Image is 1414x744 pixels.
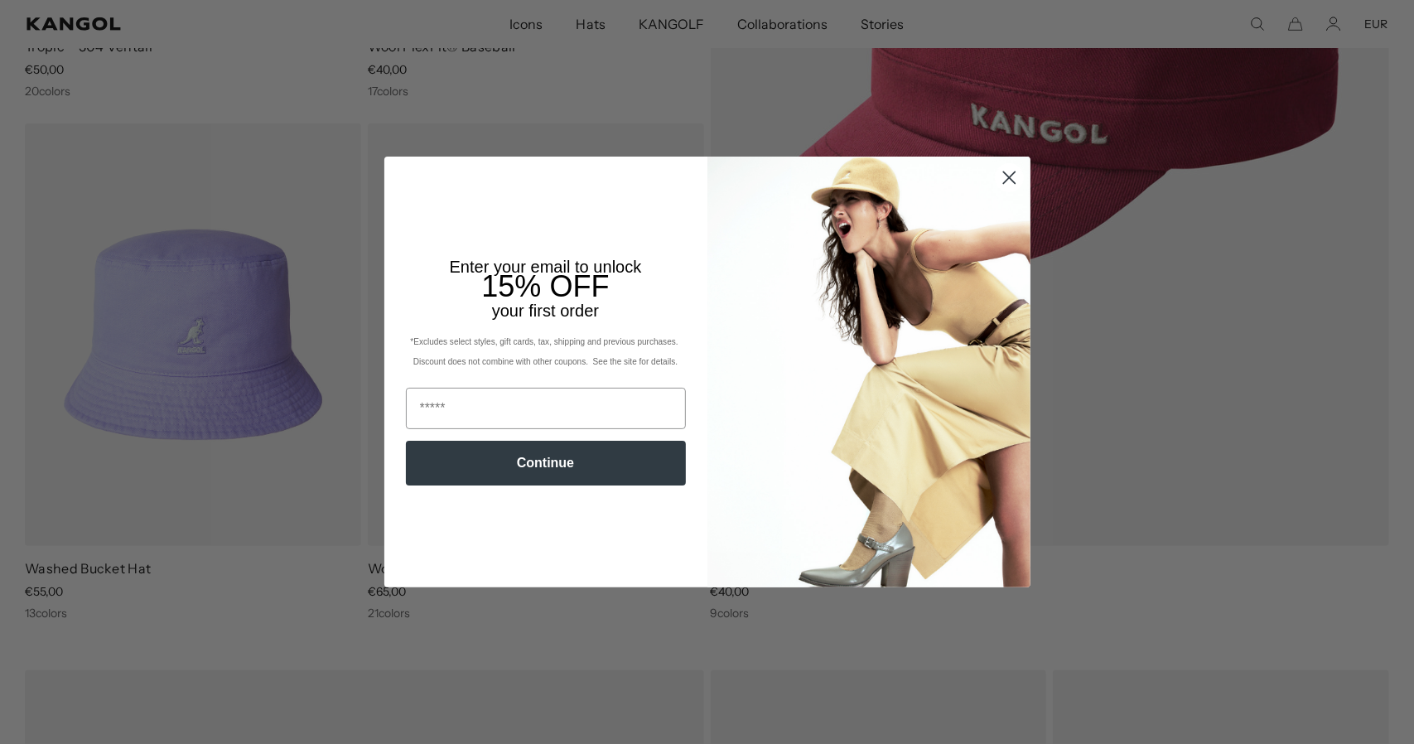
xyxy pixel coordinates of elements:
span: Enter your email to unlock [450,258,642,276]
button: Close dialog [995,163,1024,192]
span: 15% OFF [481,269,609,303]
span: your first order [492,302,599,320]
img: 93be19ad-e773-4382-80b9-c9d740c9197f.jpeg [707,157,1030,587]
span: *Excludes select styles, gift cards, tax, shipping and previous purchases. Discount does not comb... [410,337,680,366]
button: Continue [406,441,686,486]
input: Email [406,388,686,429]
